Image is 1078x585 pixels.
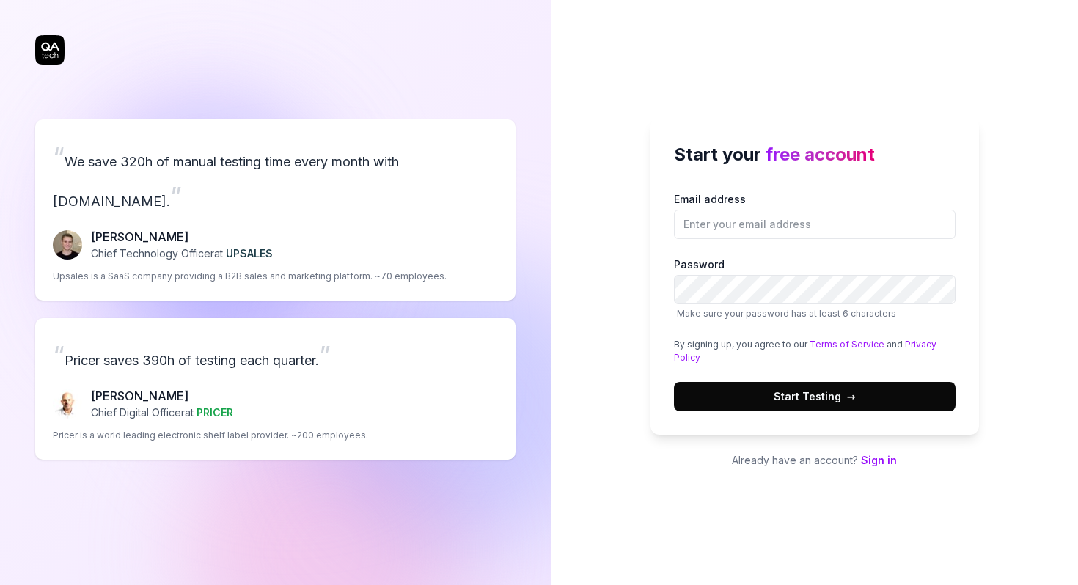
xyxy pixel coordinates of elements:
p: We save 320h of manual testing time every month with [DOMAIN_NAME]. [53,137,498,216]
input: PasswordMake sure your password has at least 6 characters [674,275,956,304]
label: Email address [674,191,956,239]
p: [PERSON_NAME] [91,387,233,405]
a: Sign in [861,454,897,466]
div: By signing up, you agree to our and [674,338,956,364]
a: “We save 320h of manual testing time every month with [DOMAIN_NAME].”Fredrik Seidl[PERSON_NAME]Ch... [35,119,516,301]
span: free account [766,144,875,165]
label: Password [674,257,956,320]
span: UPSALES [226,247,273,260]
span: “ [53,339,65,372]
span: PRICER [197,406,233,419]
h2: Start your [674,141,956,168]
p: [PERSON_NAME] [91,228,273,246]
button: Start Testing→ [674,382,956,411]
span: Start Testing [774,389,856,404]
a: “Pricer saves 390h of testing each quarter.”Chris Chalkitis[PERSON_NAME]Chief Digital Officerat P... [35,318,516,460]
span: “ [53,141,65,173]
img: Chris Chalkitis [53,389,82,419]
span: ” [319,339,331,372]
p: Pricer saves 390h of testing each quarter. [53,336,498,375]
span: ” [170,180,182,213]
span: Make sure your password has at least 6 characters [677,308,896,319]
a: Privacy Policy [674,339,936,363]
p: Chief Technology Officer at [91,246,273,261]
a: Terms of Service [810,339,884,350]
p: Chief Digital Officer at [91,405,233,420]
input: Email address [674,210,956,239]
span: → [847,389,856,404]
p: Pricer is a world leading electronic shelf label provider. ~200 employees. [53,429,368,442]
img: Fredrik Seidl [53,230,82,260]
p: Upsales is a SaaS company providing a B2B sales and marketing platform. ~70 employees. [53,270,447,283]
p: Already have an account? [650,452,979,468]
